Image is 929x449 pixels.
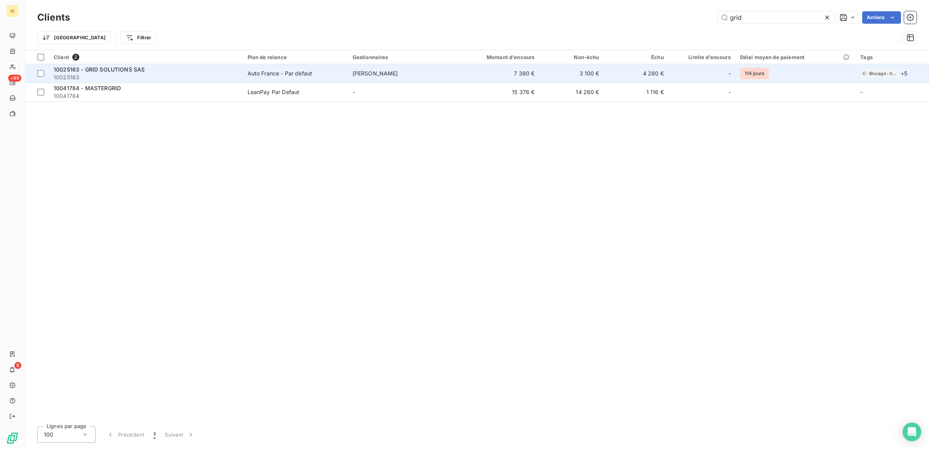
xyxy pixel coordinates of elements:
span: 10025163 [54,73,238,81]
span: 1 [154,431,155,439]
button: Suivant [160,426,199,443]
span: Client [54,54,69,60]
div: Gestionnaires [353,54,448,60]
span: 10041784 - MASTERGRID [54,85,121,91]
div: LeanPay Par Defaut [248,88,300,96]
td: 15 376 € [453,83,540,101]
span: 10041784 [54,92,238,100]
span: 114 jours [740,68,769,79]
span: 9 [14,362,21,369]
span: - [728,88,731,96]
div: Non-échu [544,54,599,60]
div: Échu [609,54,664,60]
div: Tags [860,54,924,60]
span: - [353,89,355,95]
div: Montant d'encours [458,54,535,60]
img: Logo LeanPay [6,432,19,444]
button: 1 [149,426,160,443]
td: 4 280 € [604,64,669,83]
div: Auto France - Par défaut [248,70,313,77]
span: +99 [8,75,21,82]
span: C- Blocage : Aucun [863,71,897,76]
div: Délai moyen de paiement [740,54,851,60]
span: 2 [72,54,79,61]
div: Limite d’encours [673,54,731,60]
span: + 5 [901,69,907,77]
div: Plan de relance [248,54,343,60]
td: 14 260 € [539,83,604,101]
td: 7 380 € [453,64,540,83]
button: [GEOGRAPHIC_DATA] [37,31,111,44]
span: [PERSON_NAME] [353,70,398,77]
span: 100 [44,431,53,439]
button: Filtrer [120,31,156,44]
td: 1 116 € [604,83,669,101]
span: 10025163 - GRID SOLUTIONS SAS [54,66,145,73]
input: Rechercher [718,11,834,24]
div: GI [6,5,19,17]
h3: Clients [37,10,70,24]
span: - [860,89,863,95]
td: 3 100 € [539,64,604,83]
div: Open Intercom Messenger [903,423,921,441]
span: - [728,70,731,77]
button: Précédent [102,426,149,443]
button: Actions [862,11,901,24]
